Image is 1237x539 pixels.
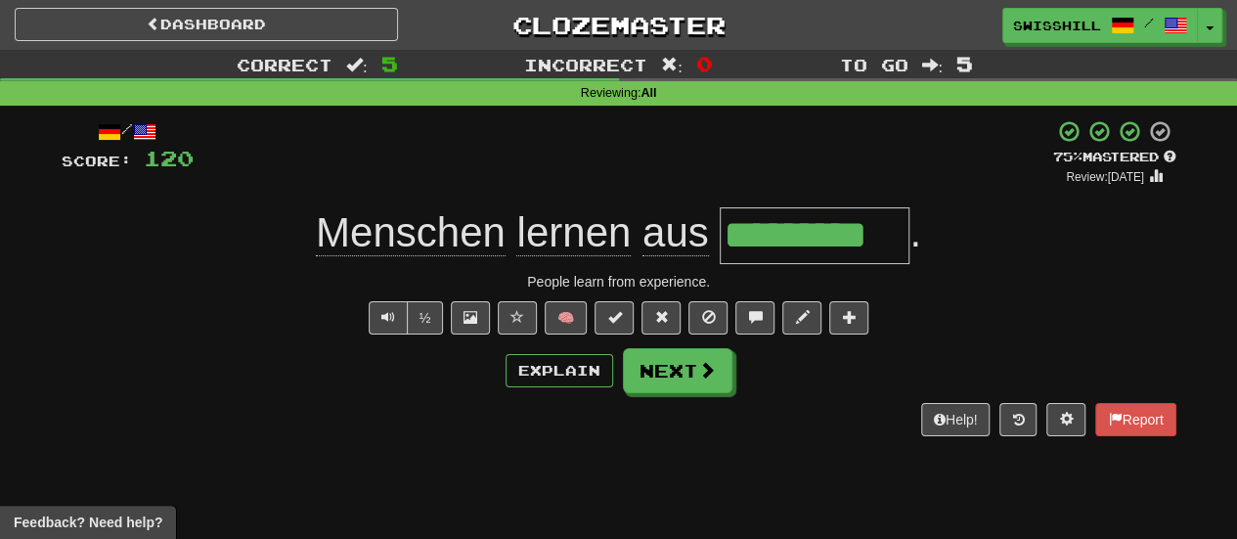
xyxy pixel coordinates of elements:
[642,209,709,256] span: aus
[921,57,943,73] span: :
[696,52,713,75] span: 0
[144,146,194,170] span: 120
[381,52,398,75] span: 5
[237,55,332,74] span: Correct
[369,301,408,335] button: Play sentence audio (ctl+space)
[407,301,444,335] button: ½
[661,57,683,73] span: :
[1144,16,1154,29] span: /
[688,301,728,335] button: Ignore sentence (alt+i)
[346,57,368,73] span: :
[623,348,732,393] button: Next
[1002,8,1198,43] a: SwissHill /
[641,86,656,100] strong: All
[516,209,631,256] span: lernen
[782,301,821,335] button: Edit sentence (alt+d)
[62,119,194,144] div: /
[909,209,921,255] span: .
[14,513,162,532] span: Open feedback widget
[62,272,1176,292] div: People learn from experience.
[427,8,811,42] a: Clozemaster
[829,301,868,335] button: Add to collection (alt+a)
[1013,17,1101,34] span: SwissHill
[921,403,991,436] button: Help!
[506,354,613,387] button: Explain
[316,209,506,256] span: Menschen
[839,55,907,74] span: To go
[15,8,398,41] a: Dashboard
[524,55,647,74] span: Incorrect
[545,301,587,335] button: 🧠
[956,52,973,75] span: 5
[735,301,774,335] button: Discuss sentence (alt+u)
[1053,149,1176,166] div: Mastered
[1066,170,1144,184] small: Review: [DATE]
[451,301,490,335] button: Show image (alt+x)
[641,301,681,335] button: Reset to 0% Mastered (alt+r)
[999,403,1037,436] button: Round history (alt+y)
[1095,403,1175,436] button: Report
[1053,149,1082,164] span: 75 %
[62,153,132,169] span: Score:
[365,301,444,335] div: Text-to-speech controls
[595,301,634,335] button: Set this sentence to 100% Mastered (alt+m)
[498,301,537,335] button: Favorite sentence (alt+f)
